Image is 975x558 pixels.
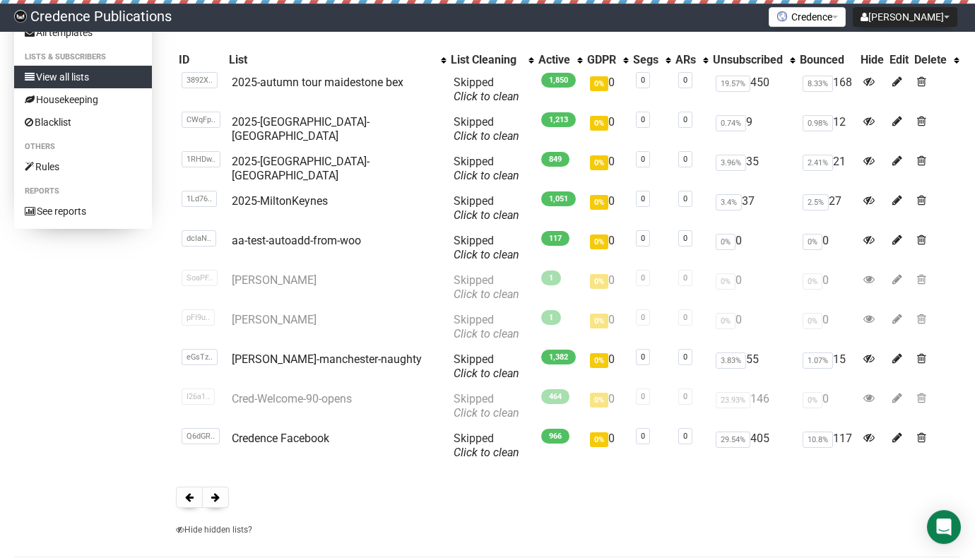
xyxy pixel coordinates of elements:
[182,388,215,405] span: I26a1..
[584,109,630,149] td: 0
[14,200,152,222] a: See reports
[454,367,519,380] a: Click to clean
[584,347,630,386] td: 0
[590,195,608,210] span: 0%
[683,273,687,283] a: 0
[14,111,152,133] a: Blacklist
[716,155,746,171] span: 3.96%
[803,115,833,131] span: 0.98%
[797,70,858,109] td: 168
[232,392,352,405] a: Cred-Welcome-90-opens
[716,352,746,369] span: 3.83%
[584,149,630,189] td: 0
[541,152,569,167] span: 849
[451,53,521,67] div: List Cleaning
[797,347,858,386] td: 15
[176,525,252,535] a: Hide hidden lists?
[630,50,673,70] th: Segs: No sort applied, activate to apply an ascending sort
[716,313,735,329] span: 0%
[673,50,710,70] th: ARs: No sort applied, activate to apply an ascending sort
[176,50,226,70] th: ID: No sort applied, sorting is disabled
[803,234,822,250] span: 0%
[683,76,687,85] a: 0
[590,274,608,289] span: 0%
[541,191,576,206] span: 1,051
[182,349,218,365] span: eGsTz..
[232,115,370,143] a: 2025-[GEOGRAPHIC_DATA]-[GEOGRAPHIC_DATA]
[182,151,220,167] span: 1RHDw..
[454,169,519,182] a: Click to clean
[454,313,519,340] span: Skipped
[454,327,519,340] a: Click to clean
[803,155,833,171] span: 2.41%
[803,76,833,92] span: 8.33%
[541,310,561,325] span: 1
[454,194,519,222] span: Skipped
[710,109,797,149] td: 9
[797,228,858,268] td: 0
[454,155,519,182] span: Skipped
[584,189,630,228] td: 0
[797,307,858,347] td: 0
[803,194,829,210] span: 2.5%
[683,313,687,322] a: 0
[710,386,797,426] td: 146
[683,234,687,243] a: 0
[590,235,608,249] span: 0%
[710,70,797,109] td: 450
[710,307,797,347] td: 0
[14,183,152,200] li: Reports
[641,234,645,243] a: 0
[584,386,630,426] td: 0
[541,350,576,364] span: 1,382
[683,115,687,124] a: 0
[182,428,220,444] span: Q6dGR..
[710,189,797,228] td: 37
[454,406,519,420] a: Click to clean
[683,352,687,362] a: 0
[14,49,152,66] li: Lists & subscribers
[797,149,858,189] td: 21
[584,70,630,109] td: 0
[536,50,584,70] th: Active: No sort applied, activate to apply an ascending sort
[641,352,645,362] a: 0
[541,112,576,127] span: 1,213
[454,392,519,420] span: Skipped
[584,307,630,347] td: 0
[541,231,569,246] span: 117
[797,50,858,70] th: Bounced: No sort applied, sorting is disabled
[890,53,909,67] div: Edit
[590,432,608,447] span: 0%
[641,392,645,401] a: 0
[14,66,152,88] a: View all lists
[716,76,750,92] span: 19.57%
[226,50,448,70] th: List: No sort applied, activate to apply an ascending sort
[182,72,218,88] span: 3892X..
[454,248,519,261] a: Click to clean
[797,426,858,465] td: 117
[448,50,536,70] th: List Cleaning: No sort applied, activate to apply an ascending sort
[182,230,216,247] span: dcIaN..
[683,155,687,164] a: 0
[584,50,630,70] th: GDPR: No sort applied, activate to apply an ascending sort
[641,432,645,441] a: 0
[584,228,630,268] td: 0
[454,234,519,261] span: Skipped
[232,273,317,287] a: [PERSON_NAME]
[454,76,519,103] span: Skipped
[541,73,576,88] span: 1,850
[232,194,328,208] a: 2025-MiltonKeynes
[590,76,608,91] span: 0%
[590,116,608,131] span: 0%
[590,314,608,328] span: 0%
[232,76,403,89] a: 2025-autumn tour maidestone bex
[454,287,519,301] a: Click to clean
[803,432,833,448] span: 10.8%
[710,426,797,465] td: 405
[683,392,687,401] a: 0
[861,53,884,67] div: Hide
[232,155,370,182] a: 2025-[GEOGRAPHIC_DATA]-[GEOGRAPHIC_DATA]
[927,510,961,544] div: Open Intercom Messenger
[797,268,858,307] td: 0
[710,228,797,268] td: 0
